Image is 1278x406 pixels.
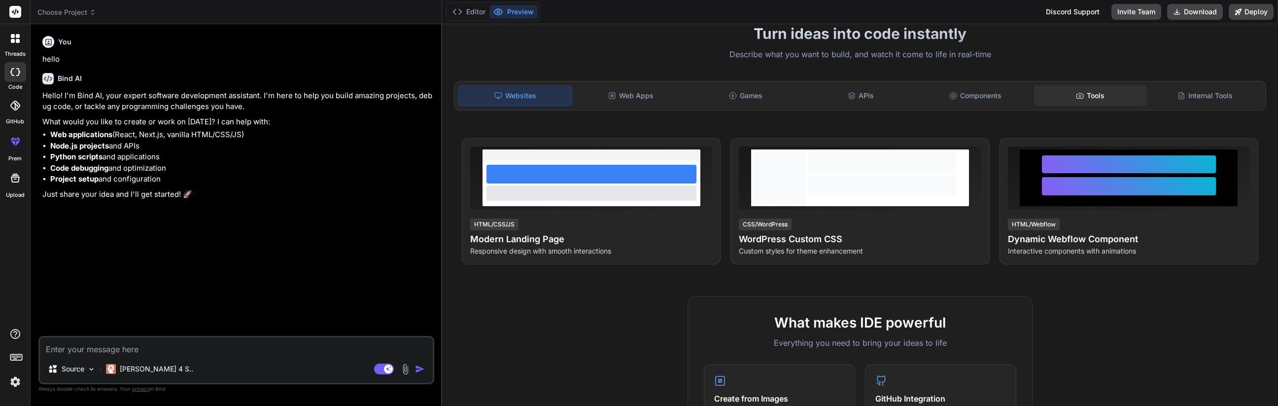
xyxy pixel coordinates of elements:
label: prem [8,154,22,163]
div: Components [919,85,1032,106]
h6: Bind AI [58,74,82,83]
h6: You [58,37,71,47]
li: and APIs [50,141,432,152]
p: Always double-check its answers. Your in Bind [38,384,434,394]
div: APIs [804,85,917,106]
div: Web Apps [574,85,687,106]
button: Deploy [1229,4,1274,20]
label: GitHub [6,117,24,126]
strong: Node.js projects [50,141,109,150]
div: Games [689,85,802,106]
div: Websites [458,85,572,106]
span: Choose Project [37,7,96,17]
strong: Python scripts [50,152,103,161]
p: Everything you need to bring your ideas to life [704,337,1016,349]
h1: Turn ideas into code instantly [448,25,1272,42]
strong: Web applications [50,130,112,139]
button: Editor [449,5,489,19]
p: Just share your idea and I'll get started! 🚀 [42,189,432,200]
p: What would you like to create or work on [DATE]? I can help with: [42,116,432,128]
strong: Project setup [50,174,99,184]
p: [PERSON_NAME] 4 S.. [120,364,193,374]
span: privacy [132,386,150,392]
img: settings [7,373,24,390]
img: Claude 4 Sonnet [106,364,116,374]
h4: Modern Landing Page [470,232,712,246]
img: icon [415,364,425,374]
li: (React, Next.js, vanilla HTML/CSS/JS) [50,129,432,141]
div: CSS/WordPress [739,219,792,230]
p: Interactive components with animations [1008,246,1250,256]
img: attachment [400,364,411,375]
p: Responsive design with smooth interactions [470,246,712,256]
p: Describe what you want to build, and watch it come to life in real-time [448,48,1272,61]
button: Invite Team [1111,4,1161,20]
p: Source [62,364,84,374]
li: and optimization [50,163,432,174]
h2: What makes IDE powerful [704,312,1016,333]
h4: GitHub Integration [875,393,1006,405]
li: and applications [50,151,432,163]
p: hello [42,54,432,65]
strong: Code debugging [50,163,108,173]
div: HTML/CSS/JS [470,219,518,230]
img: Pick Models [87,365,96,373]
button: Download [1167,4,1223,20]
label: Upload [6,191,25,199]
li: and configuration [50,174,432,185]
p: Custom styles for theme enhancement [739,246,981,256]
p: Hello! I'm Bind AI, your expert software development assistant. I'm here to help you build amazin... [42,90,432,112]
div: HTML/Webflow [1008,219,1060,230]
div: Tools [1034,85,1147,106]
div: Internal Tools [1149,85,1262,106]
label: code [8,83,22,91]
h4: Create from Images [714,393,845,405]
label: threads [4,50,26,58]
h4: WordPress Custom CSS [739,232,981,246]
button: Preview [489,5,538,19]
h4: Dynamic Webflow Component [1008,232,1250,246]
div: Discord Support [1040,4,1105,20]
